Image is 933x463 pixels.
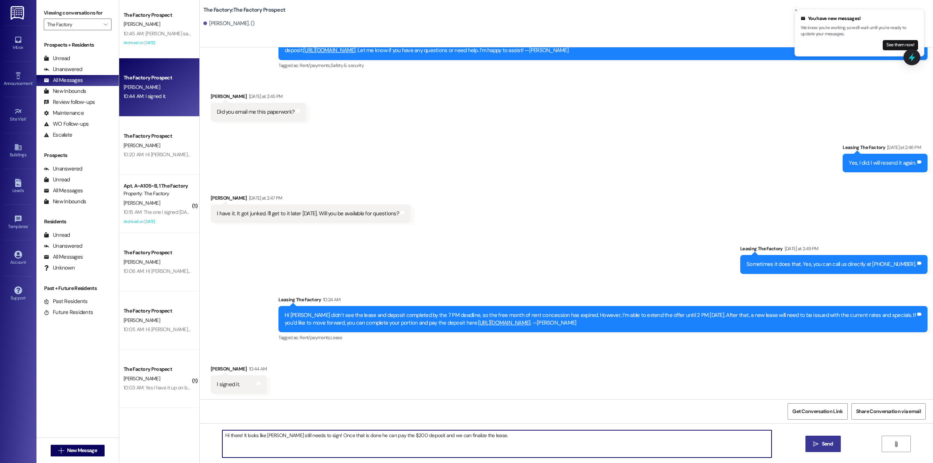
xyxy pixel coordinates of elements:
div: 10:03 AM: Yes I have it up on both findmyplace and fb marketplace. Thank you [124,384,289,391]
span: [PERSON_NAME] [124,142,160,149]
span: Send [822,440,833,448]
a: Buildings [4,141,33,161]
div: The Factory Prospect [124,11,191,19]
div: I have it. It got junked. I'll get to it later [DATE]. Will you be available for questions? [217,210,399,217]
div: New Inbounds [44,198,86,205]
label: Viewing conversations for [44,7,112,19]
span: • [28,223,29,228]
div: 10:15 AM: The one I signed [DATE]? [124,209,195,215]
div: WO Follow-ups [44,120,89,128]
img: ResiDesk Logo [11,6,26,20]
a: Leads [4,177,33,196]
a: [URL][DOMAIN_NAME] [478,319,531,326]
a: Inbox [4,34,33,53]
div: The Factory Prospect [124,365,191,373]
a: Site Visit • [4,105,33,125]
div: [PERSON_NAME] [211,365,267,375]
div: Leasing The Factory [278,296,928,306]
span: [PERSON_NAME] [124,84,160,90]
div: Tagged as: [278,332,928,343]
div: Yes, I did. I will resend it again. [849,159,916,167]
span: [PERSON_NAME] [124,21,160,27]
button: See them now! [883,40,918,50]
div: 10:44 AM: I signed it. [124,93,166,99]
div: I signed it. [217,381,240,388]
div: New Inbounds [44,87,86,95]
button: Send [805,436,841,452]
div: Prospects + Residents [36,41,119,49]
div: Sometimes it does that. Yes, you can call us directly at [PHONE_NUMBER]. [746,260,916,268]
div: Unanswered [44,242,82,250]
div: The Factory Prospect [124,74,191,82]
div: Archived on [DATE] [123,217,192,226]
button: Close toast [792,7,800,14]
i:  [104,21,108,27]
span: • [26,115,27,121]
div: Leasing The Factory [740,245,928,255]
div: All Messages [44,76,83,84]
span: Safety & security [331,62,364,68]
div: All Messages [44,187,83,195]
div: You have new messages! [801,15,918,22]
span: [PERSON_NAME] [124,200,160,206]
div: Unread [44,176,70,184]
div: Hi [PERSON_NAME] didn’t see the lease and deposit completed by the 7 PM deadline, so the free mon... [285,311,916,327]
div: Unread [44,55,70,62]
div: The Factory Prospect [124,307,191,315]
input: All communities [47,19,100,30]
div: Did you email me this paperwork? [217,108,294,116]
span: Lease [331,334,342,341]
span: • [32,80,34,85]
span: Rent/payments , [300,334,331,341]
i:  [58,448,64,454]
i:  [813,441,819,447]
div: Unanswered [44,165,82,173]
button: Share Conversation via email [851,403,926,420]
div: [DATE] at 2:46 PM [885,144,921,151]
span: Get Conversation Link [792,408,843,415]
span: [PERSON_NAME] [124,259,160,265]
a: Support [4,284,33,304]
div: 10:24 AM [321,296,341,303]
div: Future Residents [44,309,93,316]
div: Review follow-ups [44,98,95,106]
p: We know you're working, so we'll wait until you're ready to update your messages. [801,25,918,38]
div: Escalate [44,131,72,139]
div: [PERSON_NAME] [211,93,306,103]
div: 10:45 AM: [PERSON_NAME] said he signed the lease and paid the deposit. How/when will I get my dep... [124,30,362,37]
button: Get Conversation Link [788,403,847,420]
div: Unknown [44,264,75,272]
div: [DATE] at 2:49 PM [783,245,819,252]
a: Account [4,248,33,268]
a: [URL][DOMAIN_NAME] [303,47,356,54]
div: [PERSON_NAME]. () [203,20,255,27]
div: Maintenance [44,109,84,117]
div: 10:44 AM [247,365,267,373]
div: Prospects [36,152,119,159]
div: Residents [36,218,119,225]
textarea: Hi there! It looks like [PERSON_NAME] still needs to sign! Once that is done he can pay the $200 ... [222,430,772,458]
div: Past Residents [44,298,88,305]
span: Share Conversation via email [856,408,921,415]
div: The Factory Prospect [124,249,191,256]
div: The Factory Prospect [124,132,191,140]
div: Leasing The Factory [843,144,928,154]
div: Apt. A~A105~B, 1 The Factory [124,182,191,190]
div: [PERSON_NAME] [211,194,411,204]
div: Tagged as: [278,60,928,71]
div: All Messages [44,253,83,261]
b: The Factory: The Factory Prospect [203,6,285,14]
div: Past + Future Residents [36,285,119,292]
div: 10:06 AM: Hi [PERSON_NAME], your lease is ready to sign and the link has been sent to your email.... [124,268,907,274]
i:  [893,441,899,447]
span: [PERSON_NAME] [124,317,160,323]
div: Unanswered [44,66,82,73]
div: Archived on [DATE] [123,38,192,47]
a: Templates • [4,213,33,232]
span: New Message [67,447,97,454]
div: Property: The Factory [124,190,191,197]
button: New Message [51,445,105,456]
div: [DATE] at 2:47 PM [247,194,282,202]
span: Rent/payments , [300,62,331,68]
div: Unread [44,231,70,239]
